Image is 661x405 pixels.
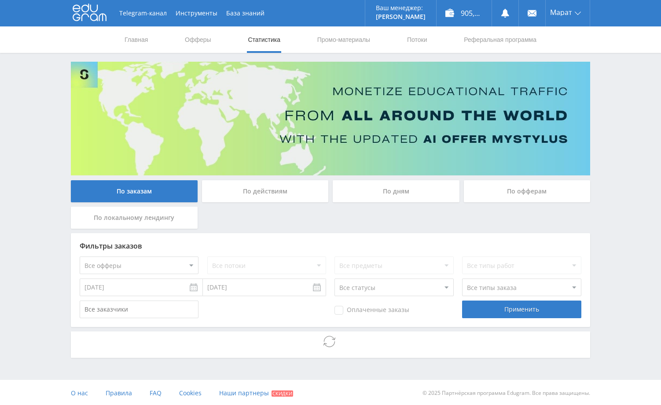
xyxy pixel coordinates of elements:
span: Скидки [272,390,293,397]
span: Правила [106,389,132,397]
a: Статистика [247,26,281,53]
div: По дням [333,180,459,202]
a: Офферы [184,26,212,53]
div: По локальному лендингу [71,207,198,229]
img: Banner [71,62,590,175]
span: Марат [550,9,572,16]
span: FAQ [150,389,162,397]
a: Реферальная программа [463,26,537,53]
div: По действиям [202,180,329,202]
p: [PERSON_NAME] [376,13,426,20]
a: Потоки [406,26,428,53]
div: Фильтры заказов [80,242,581,250]
p: Ваш менеджер: [376,4,426,11]
a: Промо-материалы [316,26,371,53]
div: Применить [462,301,581,318]
input: Все заказчики [80,301,198,318]
div: По офферам [464,180,591,202]
span: О нас [71,389,88,397]
span: Оплаченные заказы [334,306,409,315]
span: Cookies [179,389,202,397]
a: Главная [124,26,149,53]
span: Наши партнеры [219,389,269,397]
div: По заказам [71,180,198,202]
